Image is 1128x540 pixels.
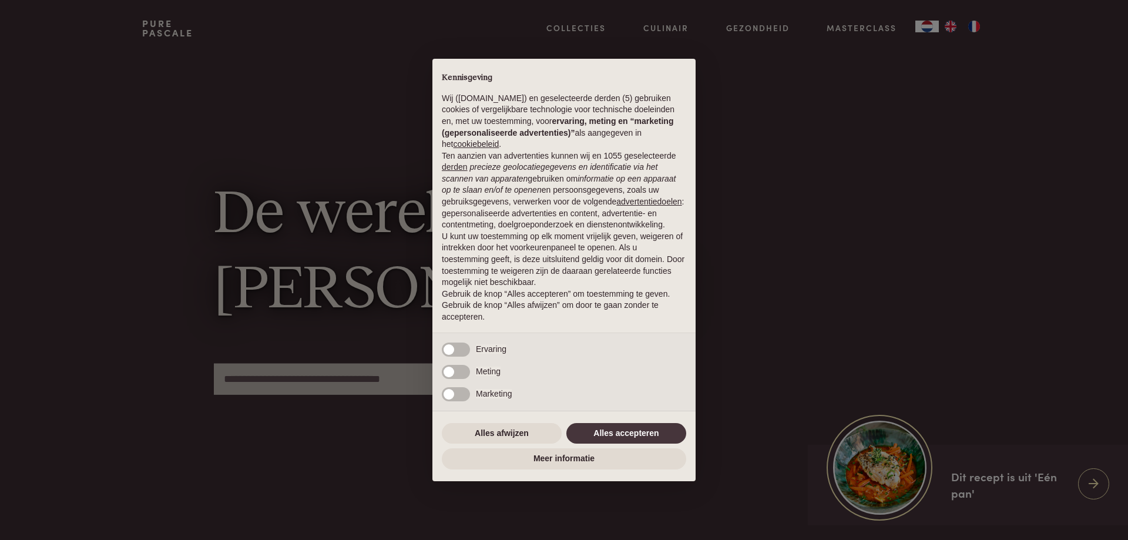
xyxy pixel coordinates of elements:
[453,139,499,149] a: cookiebeleid
[476,344,506,354] span: Ervaring
[442,93,686,150] p: Wij ([DOMAIN_NAME]) en geselecteerde derden (5) gebruiken cookies of vergelijkbare technologie vo...
[442,231,686,289] p: U kunt uw toestemming op elk moment vrijelijk geven, weigeren of intrekken door het voorkeurenpan...
[442,448,686,469] button: Meer informatie
[476,367,501,376] span: Meting
[442,423,562,444] button: Alles afwijzen
[442,174,676,195] em: informatie op een apparaat op te slaan en/of te openen
[566,423,686,444] button: Alles accepteren
[476,389,512,398] span: Marketing
[442,289,686,323] p: Gebruik de knop “Alles accepteren” om toestemming te geven. Gebruik de knop “Alles afwijzen” om d...
[616,196,681,208] button: advertentiedoelen
[442,162,657,183] em: precieze geolocatiegegevens en identificatie via het scannen van apparaten
[442,73,686,83] h2: Kennisgeving
[442,162,468,173] button: derden
[442,150,686,231] p: Ten aanzien van advertenties kunnen wij en 1055 geselecteerde gebruiken om en persoonsgegevens, z...
[442,116,673,137] strong: ervaring, meting en “marketing (gepersonaliseerde advertenties)”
